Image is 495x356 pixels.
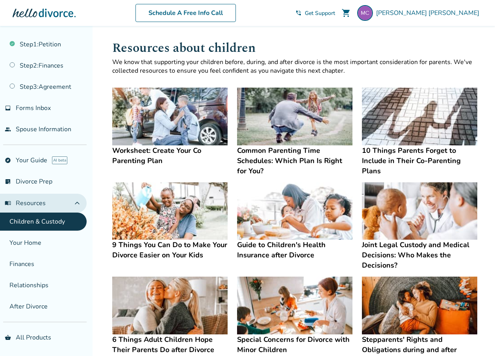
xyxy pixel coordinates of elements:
span: shopping_basket [5,334,11,341]
span: AI beta [52,156,67,164]
img: 9 Things You Can Do to Make Your Divorce Easier on Your Kids [112,182,228,240]
img: Special Concerns for Divorce with Minor Children [237,277,352,334]
h4: 9 Things You Can Do to Make Your Divorce Easier on Your Kids [112,240,228,260]
img: Guide to Children's Health Insurance after Divorce [237,182,352,240]
span: [PERSON_NAME] [PERSON_NAME] [376,9,482,17]
img: Common Parenting Time Schedules: Which Plan Is Right for You? [237,88,352,145]
a: Common Parenting Time Schedules: Which Plan Is Right for You?Common Parenting Time Schedules: Whi... [237,88,352,176]
a: 10 Things Parents Forget to Include in Their Co-Parenting Plans10 Things Parents Forget to Includ... [362,88,477,176]
a: 9 Things You Can Do to Make Your Divorce Easier on Your Kids9 Things You Can Do to Make Your Divo... [112,182,228,261]
img: Stepparents' Rights and Obligations during and after Divorce [362,277,477,334]
a: Worksheet: Create Your Co Parenting PlanWorksheet: Create Your Co Parenting Plan [112,88,228,166]
a: Guide to Children's Health Insurance after DivorceGuide to Children's Health Insurance after Divorce [237,182,352,261]
img: 6 Things Adult Children Hope Their Parents Do after Divorce [112,277,228,334]
h4: 10 Things Parents Forget to Include in Their Co-Parenting Plans [362,145,477,176]
h4: 6 Things Adult Children Hope Their Parents Do after Divorce [112,334,228,355]
p: We know that supporting your children before, during, and after divorce is the most important con... [112,58,478,75]
span: menu_book [5,200,11,206]
a: Schedule A Free Info Call [135,4,236,22]
h1: Resources about children [112,39,478,58]
h4: Guide to Children's Health Insurance after Divorce [237,240,352,260]
a: 6 Things Adult Children Hope Their Parents Do after Divorce6 Things Adult Children Hope Their Par... [112,277,228,355]
a: phone_in_talkGet Support [295,9,335,17]
span: Get Support [305,9,335,17]
span: list_alt_check [5,178,11,185]
h4: Common Parenting Time Schedules: Which Plan Is Right for You? [237,145,352,176]
span: expand_less [72,198,82,208]
span: flag_2 [5,20,11,26]
h4: Worksheet: Create Your Co Parenting Plan [112,145,228,166]
img: Joint Legal Custody and Medical Decisions: Who Makes the Decisions? [362,182,477,240]
h4: Joint Legal Custody and Medical Decisions: Who Makes the Decisions? [362,240,477,270]
a: Joint Legal Custody and Medical Decisions: Who Makes the Decisions?Joint Legal Custody and Medica... [362,182,477,271]
span: Forms Inbox [16,104,51,112]
span: people [5,126,11,132]
a: Special Concerns for Divorce with Minor ChildrenSpecial Concerns for Divorce with Minor Children [237,277,352,355]
h4: Special Concerns for Divorce with Minor Children [237,334,352,355]
span: phone_in_talk [295,10,302,16]
span: Resources [5,199,46,207]
img: Worksheet: Create Your Co Parenting Plan [112,88,228,145]
span: explore [5,157,11,163]
img: 10 Things Parents Forget to Include in Their Co-Parenting Plans [362,88,477,145]
span: inbox [5,105,11,111]
img: marykatecline@gmail.com [357,5,373,21]
span: shopping_cart [341,8,351,18]
iframe: Chat Widget [456,318,495,356]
